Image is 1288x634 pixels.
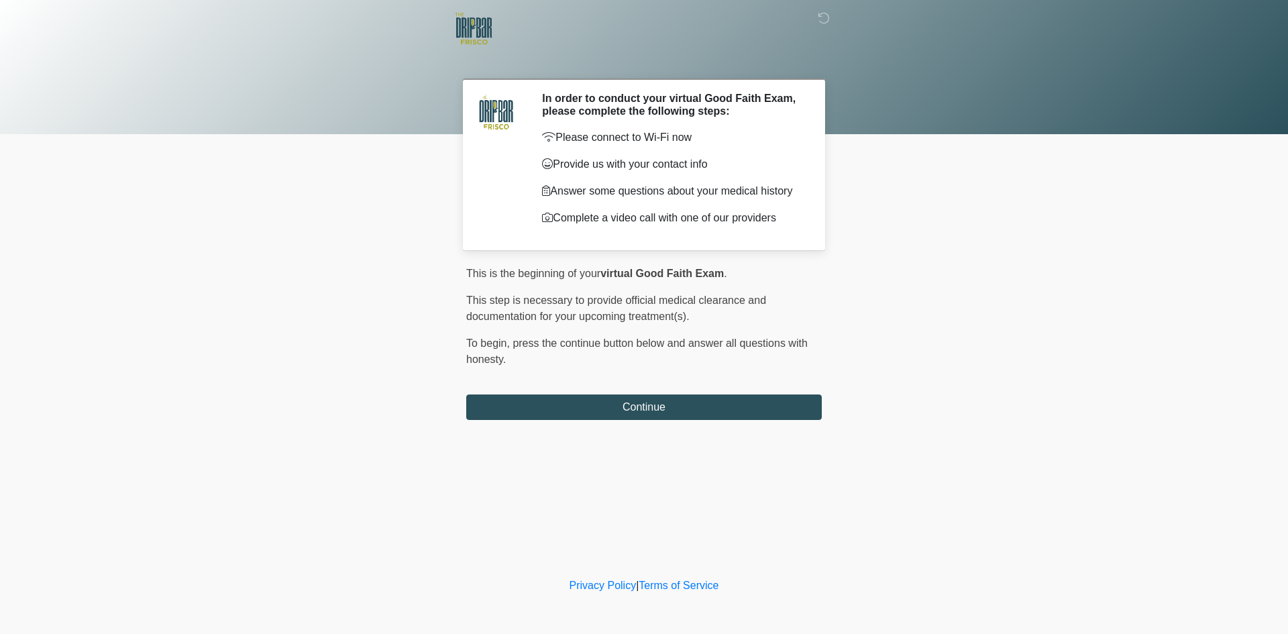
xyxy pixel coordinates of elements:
p: Please connect to Wi-Fi now [542,129,802,146]
button: Continue [466,394,822,420]
img: The DRIPBaR - Frisco Logo [453,10,496,47]
a: | [636,580,639,591]
p: Provide us with your contact info [542,156,802,172]
p: Answer some questions about your medical history [542,183,802,199]
span: This step is necessary to provide official medical clearance and documentation for your upcoming ... [466,295,766,322]
span: To begin, [466,337,513,349]
h2: In order to conduct your virtual Good Faith Exam, please complete the following steps: [542,92,802,117]
span: This is the beginning of your [466,268,600,279]
h1: ‎ ‎ ‎ ‎ [456,48,832,73]
span: press the continue button below and answer all questions with honesty. [466,337,808,365]
a: Privacy Policy [570,580,637,591]
img: Agent Avatar [476,92,517,132]
p: Complete a video call with one of our providers [542,210,802,226]
a: Terms of Service [639,580,718,591]
span: . [724,268,727,279]
strong: virtual Good Faith Exam [600,268,724,279]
